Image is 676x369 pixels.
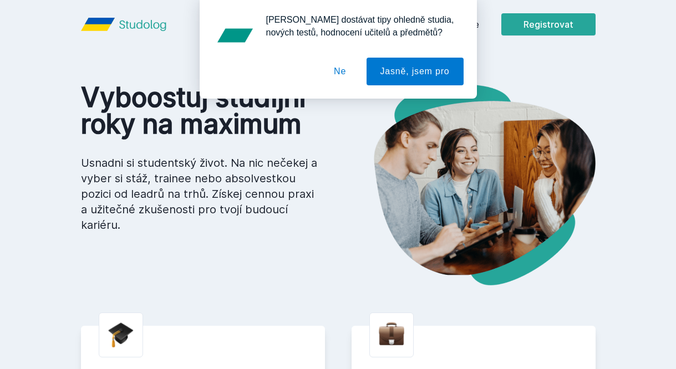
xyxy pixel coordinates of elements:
button: Ne [320,58,360,85]
p: Usnadni si studentský život. Na nic nečekej a vyber si stáž, trainee nebo absolvestkou pozici od ... [81,155,321,233]
img: briefcase.png [379,320,404,348]
img: graduation-cap.png [108,322,134,348]
img: notification icon [213,13,257,58]
img: hero.png [338,84,596,285]
h1: Vyboostuj studijní roky na maximum [81,84,321,137]
div: [PERSON_NAME] dostávat tipy ohledně studia, nových testů, hodnocení učitelů a předmětů? [257,13,464,39]
button: Jasně, jsem pro [367,58,464,85]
